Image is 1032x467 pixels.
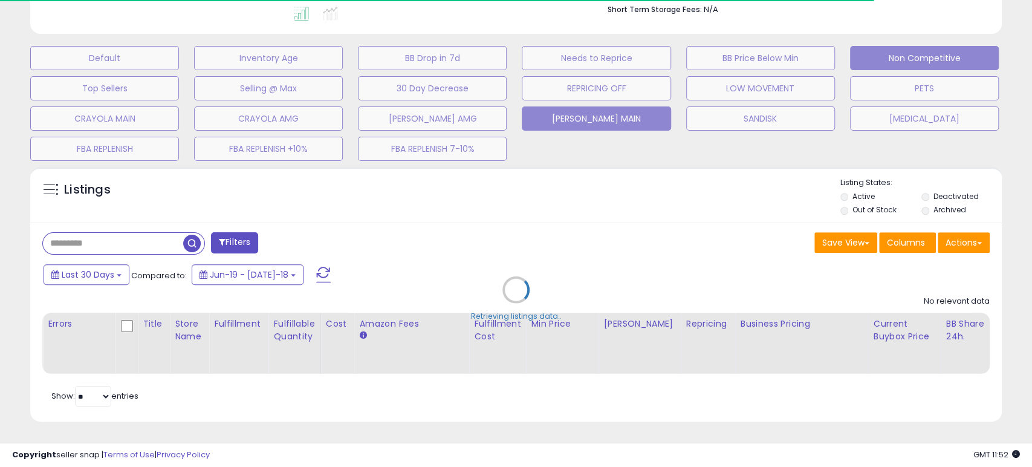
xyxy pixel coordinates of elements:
[704,4,718,15] span: N/A
[194,76,343,100] button: Selling @ Max
[522,76,670,100] button: REPRICING OFF
[686,106,835,131] button: SANDISK
[358,76,507,100] button: 30 Day Decrease
[30,106,179,131] button: CRAYOLA MAIN
[194,137,343,161] button: FBA REPLENISH +10%
[973,449,1020,460] span: 2025-08-18 11:52 GMT
[30,46,179,70] button: Default
[12,449,56,460] strong: Copyright
[850,106,999,131] button: [MEDICAL_DATA]
[522,106,670,131] button: [PERSON_NAME] MAIN
[522,46,670,70] button: Needs to Reprice
[471,311,562,322] div: Retrieving listings data..
[686,76,835,100] button: LOW MOVEMENT
[157,449,210,460] a: Privacy Policy
[30,76,179,100] button: Top Sellers
[686,46,835,70] button: BB Price Below Min
[358,106,507,131] button: [PERSON_NAME] AMG
[608,4,702,15] b: Short Term Storage Fees:
[12,449,210,461] div: seller snap | |
[30,137,179,161] button: FBA REPLENISH
[358,137,507,161] button: FBA REPLENISH 7-10%
[358,46,507,70] button: BB Drop in 7d
[194,106,343,131] button: CRAYOLA AMG
[103,449,155,460] a: Terms of Use
[850,76,999,100] button: PETS
[194,46,343,70] button: Inventory Age
[850,46,999,70] button: Non Competitive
